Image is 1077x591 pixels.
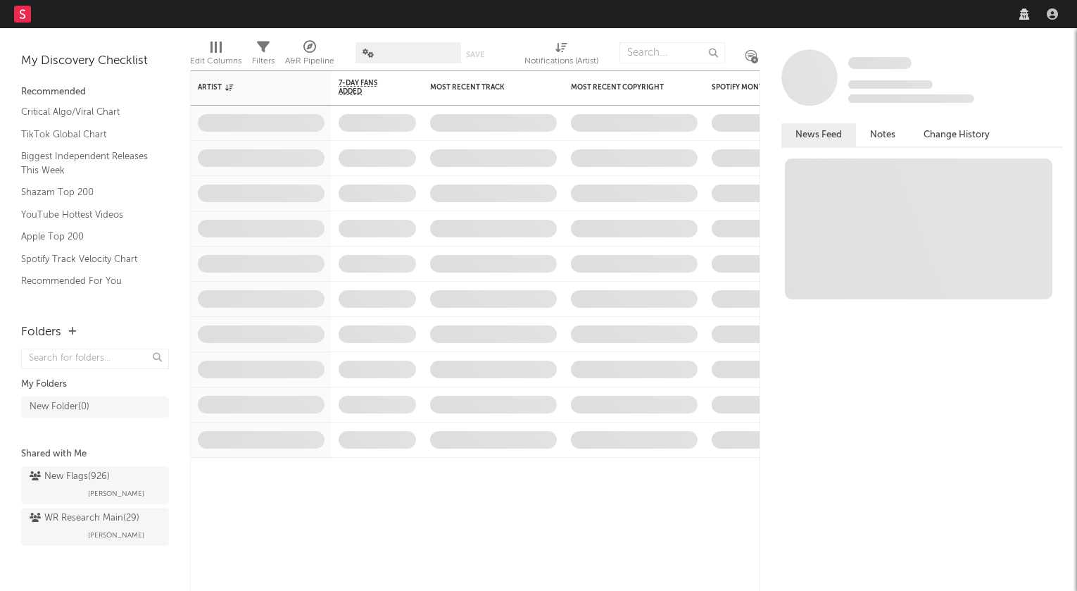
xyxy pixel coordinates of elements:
input: Search... [619,42,725,63]
span: [PERSON_NAME] [88,485,144,502]
a: TikTok Global Chart [21,127,155,142]
div: Notifications (Artist) [524,53,598,70]
a: Biggest Independent Releases This Week [21,149,155,178]
div: A&R Pipeline [285,53,334,70]
div: Edit Columns [190,53,241,70]
div: New Folder ( 0 ) [30,399,89,416]
a: New Flags(926)[PERSON_NAME] [21,466,169,504]
div: Shared with Me [21,446,169,463]
div: WR Research Main ( 29 ) [30,510,139,527]
a: Apple Top 200 [21,229,155,244]
div: Filters [252,35,275,76]
button: Save [466,51,484,58]
div: Recommended [21,84,169,101]
button: Change History [909,123,1004,147]
div: New Flags ( 926 ) [30,468,110,485]
a: Spotify Track Velocity Chart [21,251,155,267]
div: Most Recent Track [430,83,536,92]
button: Notes [856,123,909,147]
a: Shazam Top 200 [21,185,155,200]
span: 0 fans last week [848,94,974,103]
button: News Feed [781,123,856,147]
div: Edit Columns [190,35,241,76]
div: My Folders [21,376,169,393]
span: 7-Day Fans Added [339,79,395,96]
a: Some Artist [848,56,912,70]
div: Spotify Monthly Listeners [712,83,817,92]
div: Most Recent Copyright [571,83,676,92]
a: New Folder(0) [21,397,169,418]
a: WR Research Main(29)[PERSON_NAME] [21,508,169,546]
div: Notifications (Artist) [524,35,598,76]
span: [PERSON_NAME] [88,527,144,544]
div: Folders [21,324,61,341]
a: TikTok Videos Assistant / Last 7 Days - Top [21,296,155,325]
div: Artist [198,83,303,92]
div: A&R Pipeline [285,35,334,76]
div: My Discovery Checklist [21,53,169,70]
span: Some Artist [848,57,912,69]
a: Critical Algo/Viral Chart [21,104,155,120]
div: Filters [252,53,275,70]
a: Recommended For You [21,273,155,289]
span: Tracking Since: [DATE] [848,80,933,89]
input: Search for folders... [21,349,169,369]
a: YouTube Hottest Videos [21,207,155,223]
